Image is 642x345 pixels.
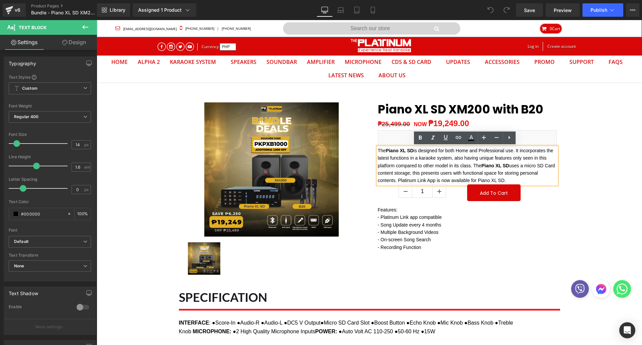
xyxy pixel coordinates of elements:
strong: Piano XL SD [289,128,317,133]
a: Home [10,35,35,49]
a: Tablet [349,3,365,17]
div: Text Styles [9,74,91,80]
img: iconfinder_Twitter_194909-footer.png [80,22,88,31]
div: Font Weight [9,104,91,108]
p: : ●Score-In ● [82,298,463,316]
div: Line Height [9,155,91,159]
div: v6 [13,6,22,14]
button: Publish [582,3,623,17]
p: - Song Update every 4 months [281,201,460,208]
input: Search our store [187,2,363,14]
span: 0 [453,6,455,11]
a: Microphone [244,35,289,49]
div: Text Shadow [9,287,38,296]
p: - Platinum Link app compatible [281,193,460,201]
button: Add To Cart [370,164,424,181]
a: About Us [278,49,318,62]
a: v6 [3,3,26,17]
span: em [84,165,90,169]
span: 2 High Quality Microphone Inputs [139,309,219,314]
button: Undo [484,3,497,17]
i: Default [14,239,28,245]
p: - Recording Function [281,224,460,231]
p: The is designed for both Home and Professional use. It incorporates the latest functions in a kar... [281,127,460,164]
a: [EMAIL_ADDRESS][DOMAIN_NAME] [26,5,80,12]
a: Mobile [365,3,381,17]
a: FAQs [508,35,535,49]
a: Support [468,35,506,49]
span: 50-60 Hz ● [301,309,328,314]
img: pk_logo_2024_white_bed7c500-07ad-4662-b79b-475f147be1bb.png [254,19,314,32]
a: Amplifier [206,35,242,49]
span: Save [524,7,535,14]
b: INTERFACE [82,300,113,306]
span: Micro SD Card Slot ● [227,300,278,306]
span: Echo Knob ● [313,300,344,306]
img: Piano XL SD XM200 with B20 [108,82,242,217]
h1: SPECIFICATION [82,269,463,285]
a: Design [50,35,98,50]
a: Preview [546,3,580,17]
span: px [84,143,90,147]
button: Redo [500,3,513,17]
div: % [75,208,91,220]
span: Bass Knob ● [371,300,402,306]
b: Regular 400 [14,114,39,119]
a: Updates [345,35,383,49]
span: - Multiple Background Videos [281,209,342,215]
span: Bundle - Piano XL SD XM200 with B20 [31,10,95,15]
div: Font [9,228,91,233]
span: px [84,187,90,192]
img: Piano XL SD XM200 with B20 [91,222,124,255]
p: More settings [35,324,62,330]
a: Speakers [130,35,164,49]
img: iconfinder_YouTube_194904-footer.png [89,22,97,31]
a: Promo [433,35,467,49]
strong: POWER: ● [219,309,245,314]
a: Accessories [384,35,432,49]
div: Typography [9,57,36,66]
span: Publish [591,7,607,13]
div: Text Color [9,199,91,204]
span: NOW [317,101,330,107]
a: Alpha 2 [37,35,68,49]
a: Create account [449,22,481,31]
span: DC5 V Output [191,300,224,306]
div: Letter Spacing [9,177,91,182]
p: Features: [281,186,460,193]
div: Enable [9,304,70,311]
span: Preview [554,7,572,14]
b: Custom [22,86,37,91]
span: Library [110,7,125,13]
b: None [14,263,24,268]
span: ₱19,249.00 [332,97,372,110]
span: Audio-L ● [168,300,191,306]
button: More [626,3,639,17]
img: iconfinder_Intsagram_194923-footer.png [70,22,79,31]
span: Boost Button ● [278,300,313,306]
span: Audio-R ● [143,300,168,306]
a: Log in [429,22,444,31]
a: Laptop [333,3,349,17]
div: Text Transform [9,253,91,258]
input: Color [21,210,64,218]
label: Currency [105,24,122,29]
img: iconfinder_Facebook_194929-footer.png [61,22,69,31]
span: Mic Knob ● [344,300,371,306]
a: Piano XL SD XM200 with B20 [281,82,447,96]
a: CDS & SD Card [291,35,344,49]
span: Treble Knob [82,300,417,314]
span: Text Block [19,25,46,30]
p6: [PHONE_NUMBER] | [PHONE_NUMBER] [89,6,154,11]
a: Latest News [227,49,276,62]
a: Desktop [317,3,333,17]
a: 0Cart [443,3,465,14]
a: Product Pages [31,3,108,9]
span: Auto Volt AC 110-250 ● [245,309,301,314]
span: ● [224,300,227,306]
div: Assigned 1 Product [138,7,191,13]
a: New Library [97,3,130,17]
span: 15W [328,309,339,314]
strong: Piano XL SD [385,143,413,148]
